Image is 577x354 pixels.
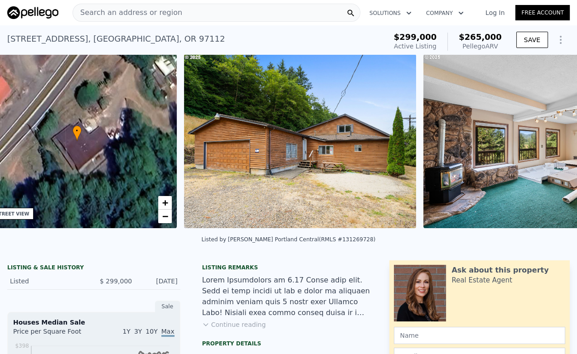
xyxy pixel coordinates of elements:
div: Ask about this property [451,265,548,276]
div: [DATE] [139,277,177,286]
img: Sale: 167388552 Parcel: 78025566 [184,54,416,228]
a: Log In [475,8,515,17]
a: Free Account [515,5,570,20]
input: Name [394,327,565,344]
span: $265,000 [459,32,502,42]
span: 3Y [134,328,142,335]
span: 1Y [122,328,130,335]
span: Max [161,328,175,337]
div: Listed by [PERSON_NAME] Portland Central (RMLS #131269728) [202,236,376,243]
span: $299,000 [394,32,437,42]
div: LISTING & SALE HISTORY [7,264,180,273]
span: − [162,210,168,222]
div: • [73,125,82,141]
div: Listed [10,277,87,286]
span: 10Y [145,328,157,335]
div: Sale [155,301,180,312]
div: Real Estate Agent [451,276,512,285]
span: + [162,197,168,208]
span: • [73,127,82,135]
button: Company [419,5,471,21]
button: Solutions [362,5,419,21]
tspan: $398 [15,343,29,349]
div: Property details [202,340,375,347]
div: Price per Square Foot [13,327,94,341]
a: Zoom out [158,210,172,223]
div: Listing remarks [202,264,375,271]
span: Active Listing [394,43,436,50]
div: Pellego ARV [459,42,502,51]
button: Show Options [552,31,570,49]
img: Pellego [7,6,58,19]
div: Lorem Ipsumdolors am 6.17 Conse adip elit. Sedd ei temp incidi ut lab e dolor ma aliquaen adminim... [202,275,375,318]
a: Zoom in [158,196,172,210]
span: $ 299,000 [100,277,132,285]
div: Houses Median Sale [13,318,175,327]
button: Continue reading [202,320,266,329]
button: SAVE [516,32,548,48]
span: Search an address or region [73,7,182,18]
div: [STREET_ADDRESS] , [GEOGRAPHIC_DATA] , OR 97112 [7,33,225,45]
